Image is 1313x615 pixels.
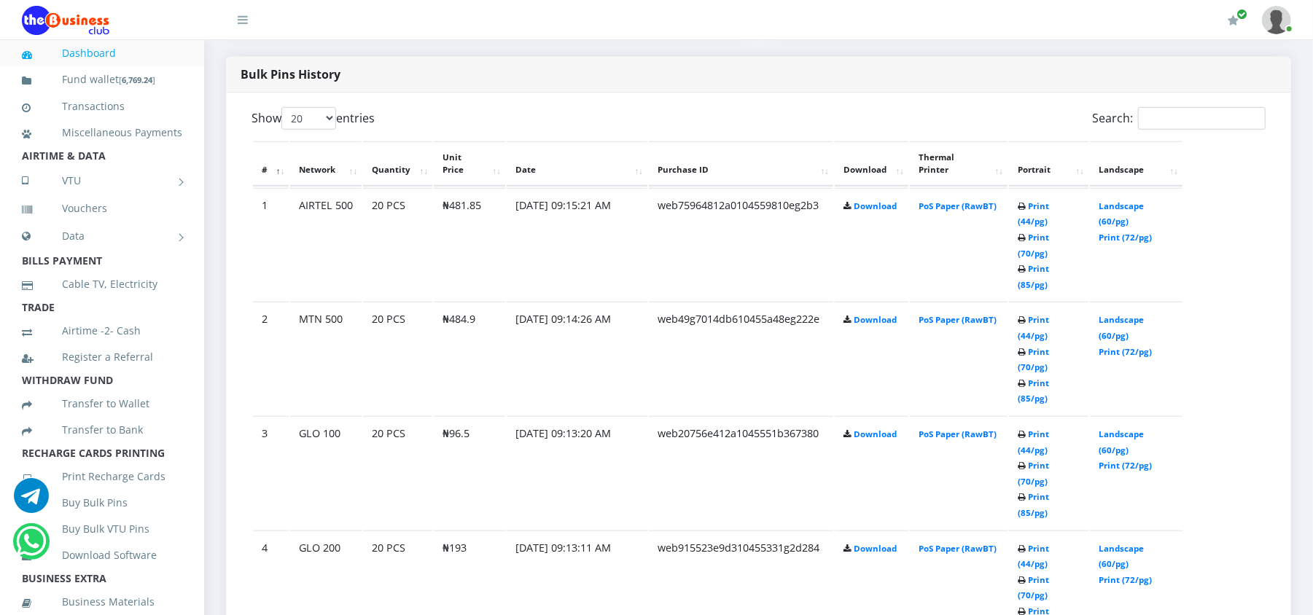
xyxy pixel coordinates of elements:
[649,302,833,415] td: web49g7014db610455a48eg222e
[1018,460,1049,487] a: Print (70/pg)
[919,200,997,211] a: PoS Paper (RawBT)
[1018,200,1049,227] a: Print (44/pg)
[1099,314,1144,341] a: Landscape (60/pg)
[22,90,182,123] a: Transactions
[854,314,897,325] a: Download
[434,188,505,301] td: ₦481.85
[17,535,47,559] a: Chat for support
[1018,377,1049,404] a: Print (85/pg)
[1018,428,1049,455] a: Print (44/pg)
[363,416,432,529] td: 20 PCS
[22,192,182,225] a: Vouchers
[1099,200,1144,227] a: Landscape (60/pg)
[1018,314,1049,341] a: Print (44/pg)
[290,302,362,415] td: MTN 500
[1018,574,1049,601] a: Print (70/pg)
[1092,107,1266,130] label: Search:
[22,116,182,149] a: Miscellaneous Payments
[290,188,362,301] td: AIRTEL 500
[253,416,289,529] td: 3
[649,188,833,301] td: web75964812a0104559810eg2b3
[649,416,833,529] td: web20756e412a1045551b367380
[1138,107,1266,130] input: Search:
[854,543,897,554] a: Download
[22,36,182,70] a: Dashboard
[253,302,289,415] td: 2
[1236,9,1247,20] span: Renew/Upgrade Subscription
[1018,232,1049,259] a: Print (70/pg)
[1099,543,1144,570] a: Landscape (60/pg)
[1009,141,1088,187] th: Portrait: activate to sort column ascending
[1099,346,1152,357] a: Print (72/pg)
[1099,232,1152,243] a: Print (72/pg)
[22,218,182,254] a: Data
[835,141,908,187] th: Download: activate to sort column ascending
[14,489,49,513] a: Chat for support
[22,340,182,374] a: Register a Referral
[22,314,182,348] a: Airtime -2- Cash
[507,141,647,187] th: Date: activate to sort column ascending
[22,6,109,35] img: Logo
[1262,6,1291,34] img: User
[507,302,647,415] td: [DATE] 09:14:26 AM
[253,141,289,187] th: #: activate to sort column descending
[119,74,155,85] small: [ ]
[22,512,182,546] a: Buy Bulk VTU Pins
[919,314,997,325] a: PoS Paper (RawBT)
[649,141,833,187] th: Purchase ID: activate to sort column ascending
[252,107,375,130] label: Show entries
[1090,141,1183,187] th: Landscape: activate to sort column ascending
[22,413,182,447] a: Transfer to Bank
[854,200,897,211] a: Download
[22,460,182,493] a: Print Recharge Cards
[910,141,1008,187] th: Thermal Printer: activate to sort column ascending
[22,162,182,199] a: VTU
[363,188,432,301] td: 20 PCS
[854,428,897,439] a: Download
[22,538,182,572] a: Download Software
[22,267,182,301] a: Cable TV, Electricity
[1099,428,1144,455] a: Landscape (60/pg)
[507,188,647,301] td: [DATE] 09:15:21 AM
[434,141,505,187] th: Unit Price: activate to sort column ascending
[22,486,182,520] a: Buy Bulk Pins
[1099,574,1152,585] a: Print (72/pg)
[434,416,505,529] td: ₦96.5
[1018,346,1049,373] a: Print (70/pg)
[253,188,289,301] td: 1
[122,74,152,85] b: 6,769.24
[919,543,997,554] a: PoS Paper (RawBT)
[241,66,340,82] strong: Bulk Pins History
[1099,460,1152,471] a: Print (72/pg)
[290,416,362,529] td: GLO 100
[1228,15,1239,26] i: Renew/Upgrade Subscription
[1018,263,1049,290] a: Print (85/pg)
[1018,543,1049,570] a: Print (44/pg)
[281,107,336,130] select: Showentries
[290,141,362,187] th: Network: activate to sort column ascending
[22,387,182,420] a: Transfer to Wallet
[507,416,647,529] td: [DATE] 09:13:20 AM
[22,63,182,97] a: Fund wallet[6,769.24]
[363,141,432,187] th: Quantity: activate to sort column ascending
[363,302,432,415] td: 20 PCS
[1018,491,1049,518] a: Print (85/pg)
[434,302,505,415] td: ₦484.9
[919,428,997,439] a: PoS Paper (RawBT)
